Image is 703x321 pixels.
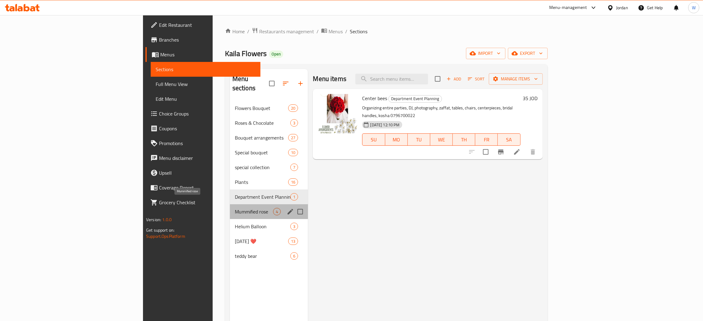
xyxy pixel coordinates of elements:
span: 1 [291,194,298,200]
span: Add [446,75,462,83]
a: Promotions [145,136,260,151]
span: MO [388,135,405,144]
span: Sections [156,66,255,73]
button: Manage items [489,73,543,85]
span: Restaurants management [259,28,314,35]
span: Sort [468,75,485,83]
a: Grocery Checklist [145,195,260,210]
a: Coupons [145,121,260,136]
span: W [692,4,696,11]
span: Branches [159,36,255,43]
span: Center bees [362,94,387,103]
div: items [290,223,298,230]
div: items [273,208,281,215]
div: items [290,164,298,171]
span: WE [433,135,450,144]
button: Sort [466,74,486,84]
button: delete [525,144,540,159]
button: edit [286,207,295,216]
span: Special bouquet [235,149,288,156]
span: [DATE] ❤️ [235,238,288,245]
span: Select all sections [265,77,278,90]
button: Add [444,74,464,84]
span: Sections [350,28,367,35]
div: Jordan [616,4,628,11]
span: Department Event Planning [235,193,291,201]
span: Menus [160,51,255,58]
button: SU [362,133,385,146]
span: Coverage Report [159,184,255,191]
span: Manage items [494,75,538,83]
button: import [466,48,505,59]
span: teddy bear [235,252,291,260]
h6: 35 JOD [523,94,538,103]
div: Valentine's Day ❤️ [235,238,288,245]
div: Bouquet arrangements27 [230,130,308,145]
span: FR [478,135,495,144]
div: items [290,252,298,260]
div: items [288,178,298,186]
span: Upsell [159,169,255,177]
a: Edit Restaurant [145,18,260,32]
div: items [290,119,298,127]
a: Menus [145,47,260,62]
span: Edit Menu [156,95,255,103]
span: Get support on: [146,226,174,234]
span: Sort items [464,74,489,84]
button: SA [498,133,520,146]
div: Plants16 [230,175,308,189]
div: Open [269,51,283,58]
span: 16 [288,179,298,185]
span: Select section [431,72,444,85]
span: 4 [273,209,280,215]
a: Menu disclaimer [145,151,260,165]
span: 13 [288,238,298,244]
a: Edit Menu [151,91,260,106]
div: items [290,193,298,201]
a: Edit menu item [513,148,521,156]
span: Roses & Chocolate [235,119,291,127]
span: Helium Balloon [235,223,291,230]
div: items [288,104,298,112]
div: items [288,238,298,245]
div: Menu-management [549,4,587,11]
span: Flowers Bouquet [235,104,288,112]
span: Kaila Flowers [225,47,267,60]
span: Add item [444,74,464,84]
button: WE [430,133,453,146]
a: Restaurants management [252,27,314,35]
span: Open [269,51,283,57]
span: SA [500,135,518,144]
a: Upsell [145,165,260,180]
span: Full Menu View [156,80,255,88]
h2: Menu items [313,74,346,83]
span: [DATE] 12:10 PM [368,122,402,128]
a: Sections [151,62,260,77]
p: Organizing entire parties, DJ, photography, zaffat, tables, chairs, centerpieces, bridal handles,... [362,104,520,120]
span: 1.0.0 [162,216,172,224]
a: Branches [145,32,260,47]
span: TH [455,135,473,144]
span: Choice Groups [159,110,255,117]
span: special collection [235,164,291,171]
div: items [288,134,298,141]
a: Support.OpsPlatform [146,232,185,240]
img: Center bees [318,94,357,133]
button: FR [475,133,498,146]
a: Menus [321,27,343,35]
span: export [513,50,543,57]
a: Full Menu View [151,77,260,91]
button: MO [385,133,408,146]
span: Menu disclaimer [159,154,255,162]
span: Department Event Planning [389,95,442,102]
nav: breadcrumb [225,27,548,35]
div: special collection7 [230,160,308,175]
div: items [288,149,298,156]
button: export [508,48,548,59]
span: Grocery Checklist [159,199,255,206]
div: Mummified rose4edit [230,204,308,219]
span: Coupons [159,125,255,132]
span: 7 [291,165,298,170]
